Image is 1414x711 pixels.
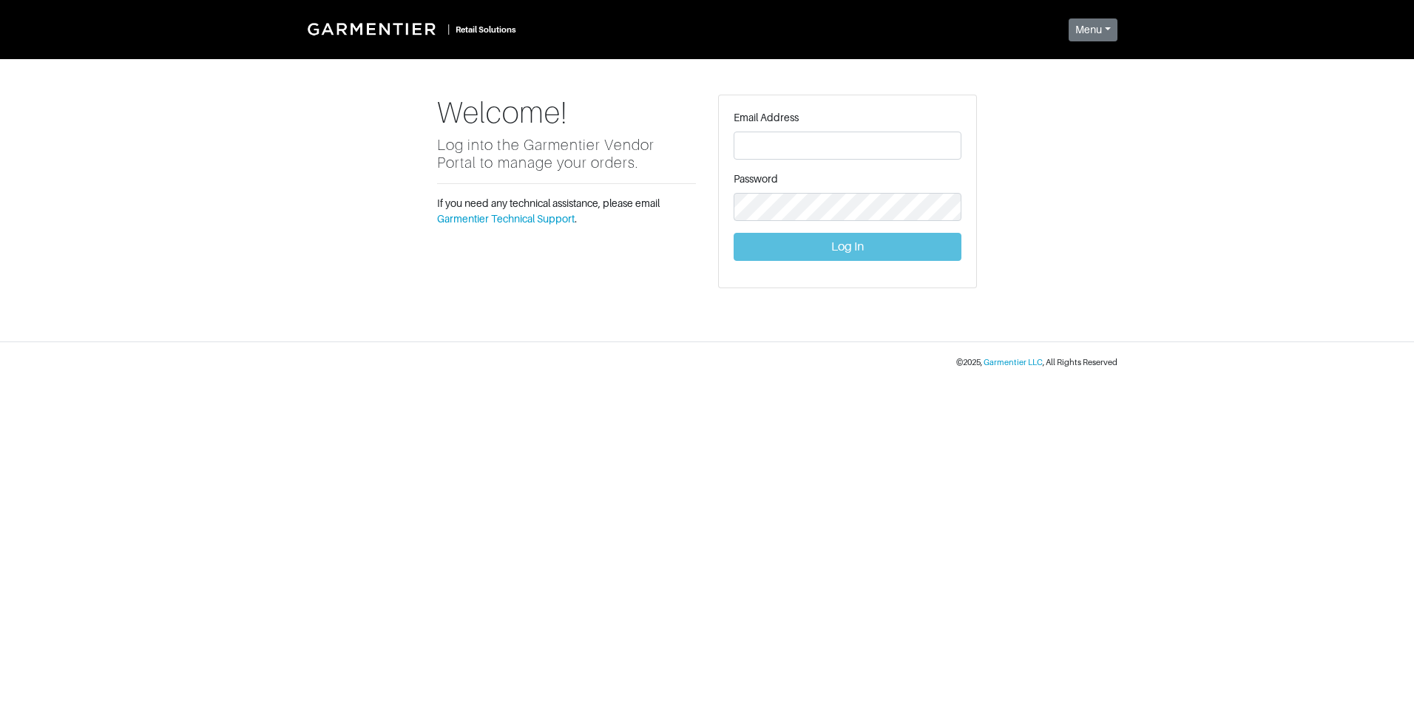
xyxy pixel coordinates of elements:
img: Garmentier [300,15,447,43]
small: © 2025 , , All Rights Reserved [956,358,1117,367]
button: Menu [1069,18,1117,41]
h5: Log into the Garmentier Vendor Portal to manage your orders. [437,136,696,171]
a: Garmentier LLC [984,358,1043,367]
p: If you need any technical assistance, please email . [437,196,696,227]
label: Password [734,171,778,187]
h1: Welcome! [437,95,696,130]
div: | [447,21,450,37]
button: Log In [734,233,961,261]
label: Email Address [734,110,799,126]
a: Garmentier Technical Support [437,213,575,225]
small: Retail Solutions [456,25,516,34]
a: |Retail Solutions [297,12,522,46]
